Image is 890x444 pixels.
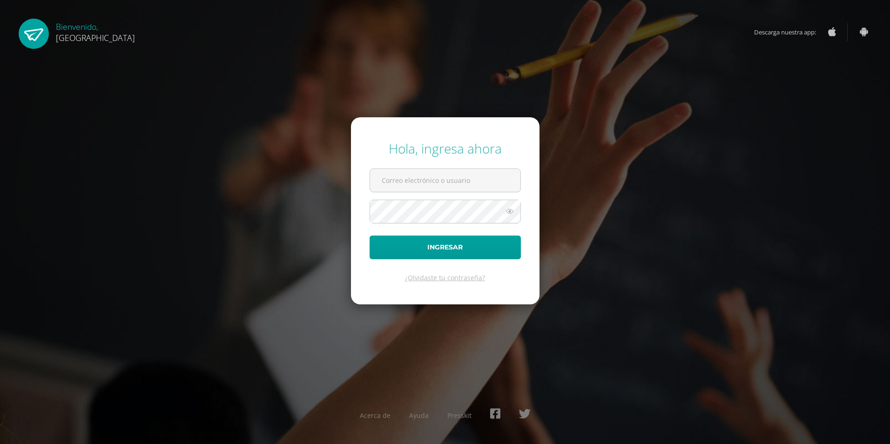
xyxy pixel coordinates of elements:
[370,169,520,192] input: Correo electrónico o usuario
[405,273,485,282] a: ¿Olvidaste tu contraseña?
[409,411,429,420] a: Ayuda
[56,32,135,43] span: [GEOGRAPHIC_DATA]
[56,19,135,43] div: Bienvenido,
[370,140,521,157] div: Hola, ingresa ahora
[360,411,391,420] a: Acerca de
[370,235,521,259] button: Ingresar
[754,23,825,41] span: Descarga nuestra app:
[447,411,472,420] a: Presskit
